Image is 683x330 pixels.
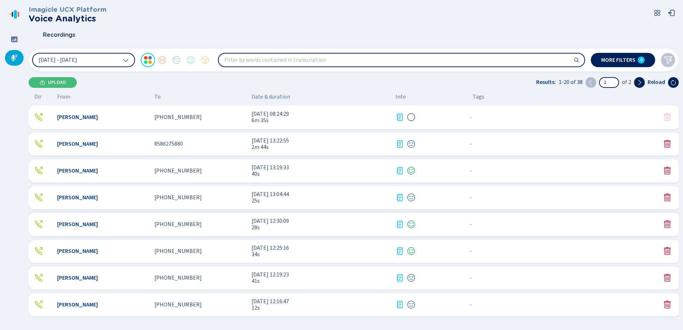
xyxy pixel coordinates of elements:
[470,248,472,254] span: No tags assigned
[395,166,404,175] div: Transcription available
[407,220,415,229] svg: icon-emoji-smile
[34,300,43,309] svg: telephone-outbound
[29,14,106,24] h2: Voice Analytics
[601,57,635,63] span: More filters
[663,300,672,309] svg: trash-fill
[470,194,472,201] span: No tags assigned
[395,113,404,121] div: Transcription available
[57,221,98,227] span: [PERSON_NAME]
[57,301,98,308] span: [PERSON_NAME]
[251,191,390,197] span: [DATE] 13:04:44
[11,36,18,43] svg: dashboard-filled
[251,111,390,117] span: [DATE] 08:24:29
[663,300,672,309] button: Delete conversation
[663,220,672,229] button: Delete conversation
[251,164,390,171] span: [DATE] 13:19:33
[668,9,675,16] svg: box-arrow-left
[574,57,579,63] svg: search
[34,220,43,229] svg: telephone-outbound
[395,140,404,148] div: Transcription available
[470,275,472,281] span: No tags assigned
[251,251,390,257] span: 34s
[251,171,390,177] span: 40s
[251,278,390,284] span: 41s
[470,221,472,227] span: No tags assigned
[34,247,43,255] div: Outgoing call
[57,275,98,281] span: [PERSON_NAME]
[407,247,415,255] svg: icon-emoji-smile
[154,114,202,120] span: [PHONE_NUMBER]
[536,79,556,85] span: Results:
[407,166,415,175] div: Positive sentiment
[640,57,643,63] span: 0
[251,298,390,305] span: [DATE] 12:16:47
[34,94,41,100] span: Dir
[663,113,672,121] button: Conversation can't be deleted. Sentiment analysis in progress.
[154,248,202,254] span: [PHONE_NUMBER]
[29,77,77,88] button: Upload
[622,79,631,85] span: of 2
[34,166,43,175] svg: telephone-outbound
[251,271,390,278] span: [DATE] 12:19:23
[5,31,24,47] div: Dashboard
[591,53,655,67] button: More filters0
[251,197,390,204] span: 25s
[634,77,645,88] button: Next page
[34,274,43,282] svg: telephone-outbound
[251,94,390,100] span: Date & duration
[395,166,404,175] svg: journal-text
[664,56,672,64] svg: funnel-disabled
[663,274,672,282] button: Delete conversation
[473,94,484,100] span: Tags
[668,77,679,88] button: Reload the current page
[395,113,404,121] svg: journal-text
[585,77,596,88] button: Previous page
[34,113,43,121] svg: telephone-outbound
[637,80,642,85] svg: chevron-right
[251,218,390,224] span: [DATE] 12:30:09
[123,57,129,63] svg: chevron-down
[670,80,676,85] svg: arrow-clockwise
[663,220,672,229] svg: trash-fill
[407,274,415,282] div: Neutral sentiment
[663,274,672,282] svg: trash-fill
[251,245,390,251] span: [DATE] 12:25:16
[407,300,415,309] svg: icon-emoji-neutral
[470,141,472,147] span: No tags assigned
[661,53,675,67] button: Clear filters
[57,94,70,100] span: From
[154,141,183,147] span: 8586275880
[395,140,404,148] svg: journal-text
[395,220,404,229] div: Transcription available
[407,166,415,175] svg: icon-emoji-smile
[34,140,43,148] div: Outgoing call
[154,301,202,308] span: [PHONE_NUMBER]
[154,275,202,281] span: [PHONE_NUMBER]
[154,167,202,174] span: [PHONE_NUMBER]
[57,167,98,174] span: [PERSON_NAME]
[470,114,472,120] span: No tags assigned
[407,220,415,229] div: Positive sentiment
[407,300,415,309] div: Neutral sentiment
[395,193,404,202] div: Transcription available
[663,247,672,255] button: Delete conversation
[395,274,404,282] svg: journal-text
[395,274,404,282] div: Transcription available
[663,193,672,202] svg: trash-fill
[34,113,43,121] div: Outgoing call
[395,300,404,309] div: Transcription available
[470,301,472,308] span: No tags assigned
[407,274,415,282] svg: icon-emoji-neutral
[663,140,672,148] button: Delete conversation
[40,80,45,85] svg: cloud-upload
[57,194,98,201] span: [PERSON_NAME]
[407,193,415,202] div: Neutral sentiment
[251,137,390,144] span: [DATE] 13:22:55
[57,248,98,254] span: [PERSON_NAME]
[34,193,43,202] svg: telephone-outbound
[407,140,415,148] svg: icon-emoji-neutral
[154,221,202,227] span: [PHONE_NUMBER]
[43,32,75,38] span: Recordings
[395,193,404,202] svg: journal-text
[648,79,665,85] span: Reload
